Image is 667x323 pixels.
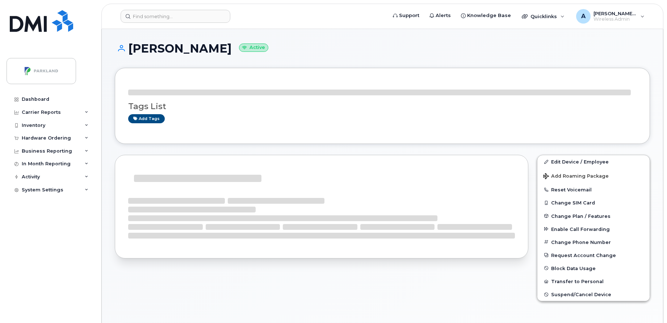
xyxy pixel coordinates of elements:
span: Suspend/Cancel Device [551,292,611,297]
h3: Tags List [128,102,637,111]
button: Add Roaming Package [537,168,650,183]
button: Change SIM Card [537,196,650,209]
button: Block Data Usage [537,262,650,275]
span: Change Plan / Features [551,213,611,219]
small: Active [239,44,268,52]
button: Suspend/Cancel Device [537,288,650,301]
button: Request Account Change [537,249,650,262]
span: Enable Call Forwarding [551,226,610,232]
span: Add Roaming Package [543,173,609,180]
button: Change Plan / Features [537,210,650,223]
a: Edit Device / Employee [537,155,650,168]
a: Add tags [128,114,165,123]
button: Change Phone Number [537,236,650,249]
button: Transfer to Personal [537,275,650,288]
button: Enable Call Forwarding [537,223,650,236]
button: Reset Voicemail [537,183,650,196]
h1: [PERSON_NAME] [115,42,650,55]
